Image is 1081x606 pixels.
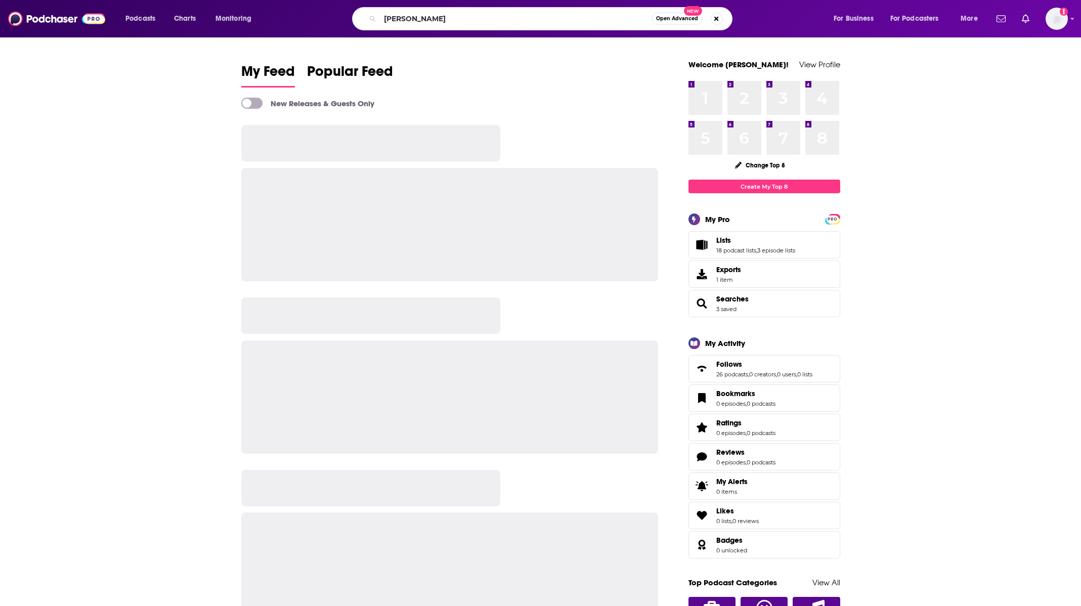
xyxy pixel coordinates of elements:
[756,247,757,254] span: ,
[716,477,748,486] span: My Alerts
[692,296,712,311] a: Searches
[688,261,840,288] a: Exports
[716,360,812,369] a: Follows
[688,231,840,258] span: Lists
[827,215,839,223] a: PRO
[1046,8,1068,30] span: Logged in as ZoeJethani
[688,180,840,193] a: Create My Top 8
[1046,8,1068,30] button: Show profile menu
[716,360,742,369] span: Follows
[688,531,840,558] span: Badges
[241,98,374,109] a: New Releases & Guests Only
[692,420,712,435] a: Ratings
[749,371,776,378] a: 0 creators
[716,536,747,545] a: Badges
[748,371,749,378] span: ,
[747,400,775,407] a: 0 podcasts
[215,12,251,26] span: Monitoring
[688,472,840,500] a: My Alerts
[716,371,748,378] a: 26 podcasts
[954,11,990,27] button: open menu
[688,290,840,317] span: Searches
[746,459,747,466] span: ,
[716,448,745,457] span: Reviews
[716,236,795,245] a: Lists
[716,236,731,245] span: Lists
[716,459,746,466] a: 0 episodes
[692,450,712,464] a: Reviews
[656,16,698,21] span: Open Advanced
[688,355,840,382] span: Follows
[716,506,759,515] a: Likes
[729,159,792,171] button: Change Top 8
[827,11,886,27] button: open menu
[688,384,840,412] span: Bookmarks
[812,578,840,587] a: View All
[1018,10,1033,27] a: Show notifications dropdown
[692,267,712,281] span: Exports
[692,538,712,552] a: Badges
[118,11,168,27] button: open menu
[716,389,755,398] span: Bookmarks
[716,418,775,427] a: Ratings
[961,12,978,26] span: More
[716,400,746,407] a: 0 episodes
[167,11,202,27] a: Charts
[688,443,840,470] span: Reviews
[688,502,840,529] span: Likes
[716,506,734,515] span: Likes
[208,11,265,27] button: open menu
[684,6,702,16] span: New
[716,265,741,274] span: Exports
[688,60,789,69] a: Welcome [PERSON_NAME]!
[776,371,777,378] span: ,
[125,12,155,26] span: Podcasts
[992,10,1010,27] a: Show notifications dropdown
[716,448,775,457] a: Reviews
[8,9,105,28] img: Podchaser - Follow, Share and Rate Podcasts
[241,63,295,88] a: My Feed
[307,63,393,88] a: Popular Feed
[799,60,840,69] a: View Profile
[716,276,741,283] span: 1 item
[716,429,746,437] a: 0 episodes
[747,459,775,466] a: 0 podcasts
[692,238,712,252] a: Lists
[716,294,749,304] a: Searches
[797,371,812,378] a: 0 lists
[652,13,703,25] button: Open AdvancedNew
[731,517,732,525] span: ,
[692,479,712,493] span: My Alerts
[692,508,712,523] a: Likes
[716,536,743,545] span: Badges
[777,371,796,378] a: 0 users
[716,547,747,554] a: 0 unlocked
[757,247,795,254] a: 3 episode lists
[716,389,775,398] a: Bookmarks
[732,517,759,525] a: 0 reviews
[692,362,712,376] a: Follows
[688,414,840,441] span: Ratings
[747,429,775,437] a: 0 podcasts
[716,418,742,427] span: Ratings
[1060,8,1068,16] svg: Add a profile image
[705,338,745,348] div: My Activity
[716,306,737,313] a: 3 saved
[307,63,393,86] span: Popular Feed
[884,11,954,27] button: open menu
[746,400,747,407] span: ,
[174,12,196,26] span: Charts
[380,11,652,27] input: Search podcasts, credits, & more...
[716,488,748,495] span: 0 items
[692,391,712,405] a: Bookmarks
[796,371,797,378] span: ,
[716,247,756,254] a: 18 podcast lists
[362,7,742,30] div: Search podcasts, credits, & more...
[716,517,731,525] a: 0 lists
[834,12,874,26] span: For Business
[746,429,747,437] span: ,
[890,12,939,26] span: For Podcasters
[241,63,295,86] span: My Feed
